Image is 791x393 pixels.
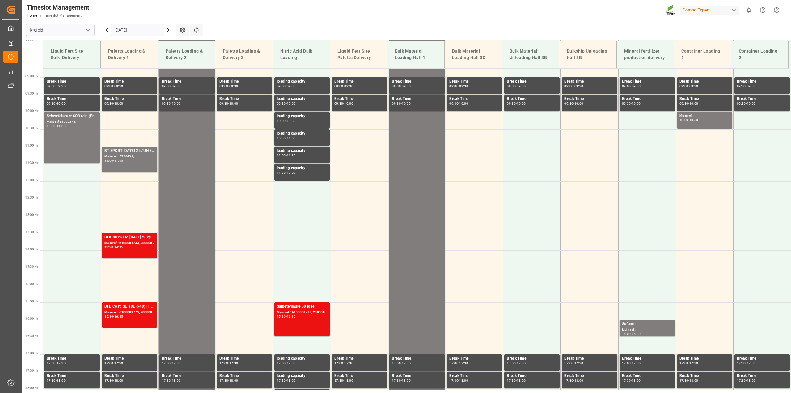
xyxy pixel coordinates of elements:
div: Main ref : , [679,113,730,118]
div: 17:30 [162,379,171,382]
div: 17:30 [114,362,123,365]
div: 10:00 [747,102,756,105]
div: 17:30 [679,379,688,382]
div: 18:00 [517,379,526,382]
div: - [516,102,517,105]
div: 17:30 [334,379,343,382]
div: 09:00 [449,85,458,88]
div: 10:00 [172,102,181,105]
div: Salpetersäure 60 lose [277,304,327,310]
div: - [688,85,689,88]
div: Break Time [162,373,212,379]
div: 17:30 [747,362,756,365]
div: 09:30 [229,85,238,88]
div: - [401,85,402,88]
div: - [113,85,114,88]
div: 10:00 [47,125,56,127]
div: 09:00 [277,85,286,88]
div: Break Time [334,373,385,379]
div: Break Time [622,356,672,362]
div: Bulkship Unloading Hall 3B [564,45,611,63]
div: - [458,102,459,105]
div: 09:30 [47,102,56,105]
div: 10:30 [689,118,698,121]
div: Break Time [334,79,385,85]
div: Break Time [564,79,615,85]
div: 09:00 [104,85,113,88]
div: 09:30 [277,102,286,105]
div: 17:00 [47,362,56,365]
div: 10:00 [402,102,411,105]
div: - [516,85,517,88]
div: - [343,102,344,105]
div: - [401,362,402,365]
div: - [56,85,57,88]
div: 09:00 [162,85,171,88]
div: Break Time [679,96,730,102]
div: Break Time [622,96,672,102]
div: - [458,85,459,88]
div: 17:30 [459,362,468,365]
div: 18:00 [229,379,238,382]
div: 09:30 [737,102,746,105]
div: 17:30 [277,379,286,382]
div: - [631,379,632,382]
div: loading capacity [277,356,327,362]
div: 17:00 [277,362,286,365]
div: Break Time [392,373,442,379]
div: Break Time [334,356,385,362]
div: 18:00 [57,379,66,382]
div: Break Time [507,373,557,379]
div: - [631,362,632,365]
div: - [458,362,459,365]
div: - [286,154,287,157]
div: 09:30 [632,85,641,88]
div: 18:00 [574,379,583,382]
div: 09:30 [162,102,171,105]
div: 09:30 [517,85,526,88]
div: 17:30 [229,362,238,365]
div: 17:30 [517,362,526,365]
div: 09:00 [47,85,56,88]
span: 15:00 Hr [25,282,38,286]
div: Break Time [622,373,672,379]
div: Break Time [679,356,730,362]
div: 17:00 [622,362,631,365]
div: 17:30 [622,379,631,382]
img: Screenshot%202023-09-29%20at%2010.02.21.png_1712312052.png [666,5,676,15]
span: 16:00 Hr [25,317,38,320]
div: 17:30 [287,362,296,365]
div: Break Time [737,356,787,362]
div: Break Time [449,356,500,362]
span: 09:00 Hr [25,75,38,78]
div: loading capacity [277,373,327,379]
div: BLK SUPREM [DATE] 25kg(x60) ES,IT,PT,SI [104,234,155,241]
div: 09:30 [574,85,583,88]
div: 17:30 [104,379,113,382]
div: Bulk Material Loading Hall 1 [392,45,440,63]
div: 17:30 [392,379,401,382]
div: - [688,102,689,105]
div: - [228,379,229,382]
span: 10:00 Hr [25,109,38,113]
div: 09:30 [449,102,458,105]
div: - [631,102,632,105]
div: - [401,102,402,105]
div: Break Time [564,356,615,362]
div: Bulk Material Loading Hall 3C [450,45,497,63]
div: - [343,379,344,382]
div: 09:00 [622,85,631,88]
span: 17:30 Hr [25,369,38,372]
div: 18:00 [344,379,353,382]
div: Break Time [679,373,730,379]
div: 17:30 [574,362,583,365]
div: Break Time [219,96,270,102]
div: 10:00 [287,102,296,105]
div: 10:00 [517,102,526,105]
div: Main ref : 5732545, [47,119,97,125]
button: Compo Expert [680,4,742,16]
div: Break Time [104,79,155,85]
div: 16:30 [632,332,641,335]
